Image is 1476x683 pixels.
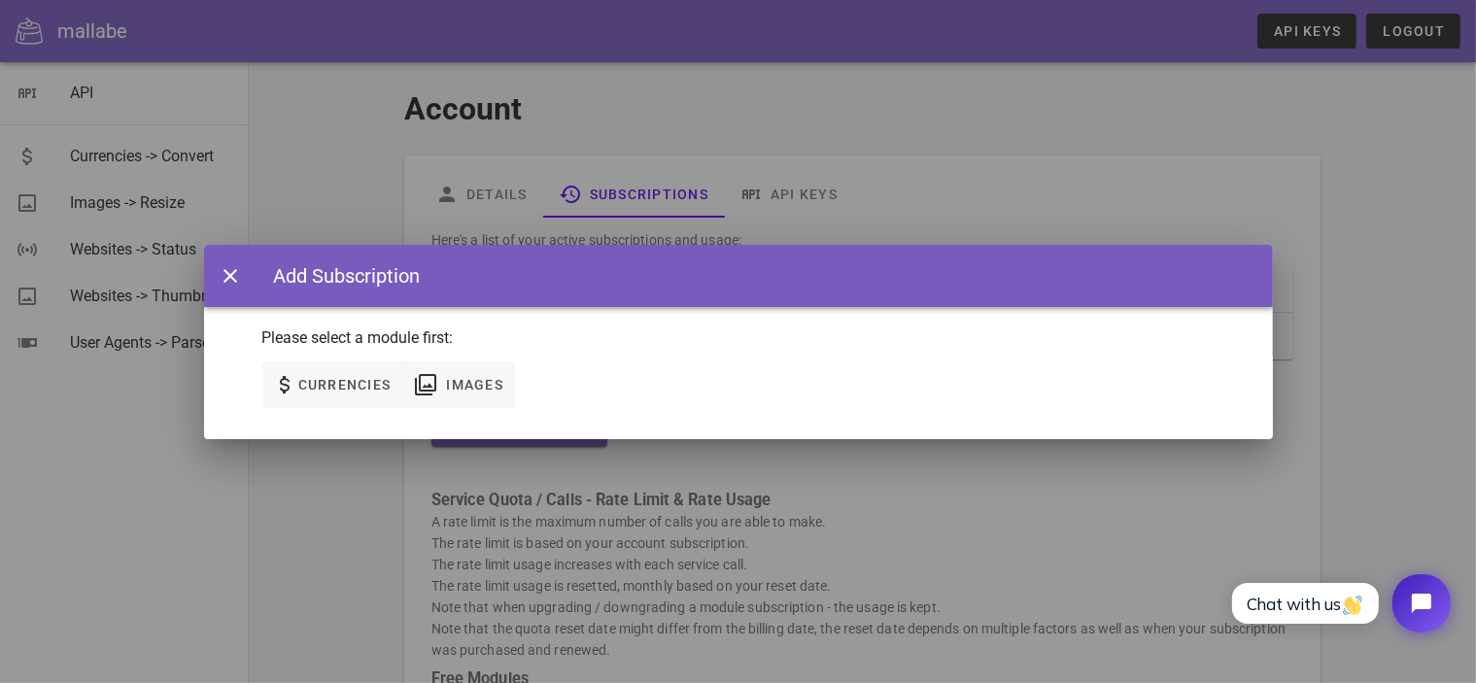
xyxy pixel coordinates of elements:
[402,361,515,408] button: Images
[445,377,503,393] span: Images
[262,361,403,408] button: Currencies
[255,261,421,290] div: Add Subscription
[262,326,1215,350] p: Please select a module first:
[297,377,392,393] span: Currencies
[1211,558,1467,649] iframe: Tidio Chat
